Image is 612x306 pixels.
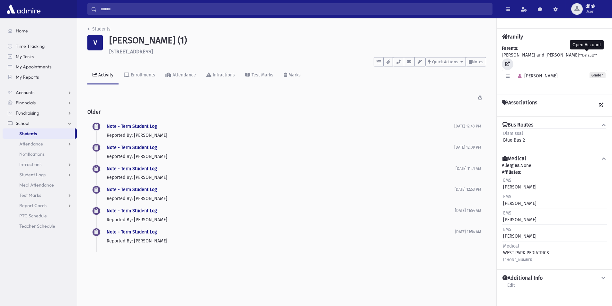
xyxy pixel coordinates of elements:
[455,208,481,213] span: [DATE] 11:54 AM
[502,155,526,162] h4: Medical
[503,210,537,223] div: [PERSON_NAME]
[19,182,54,188] span: Meal Attendance
[502,122,533,128] h4: Bus Routes
[502,275,607,282] button: Additional Info
[502,34,523,40] h4: Family
[3,221,77,231] a: Teacher Schedule
[503,227,511,232] span: EMS
[16,74,39,80] span: My Reports
[107,195,455,202] p: Reported By: [PERSON_NAME]
[502,155,607,162] button: Medical
[503,243,519,249] span: Medical
[240,66,279,84] a: Test Marks
[3,190,77,200] a: Test Marks
[107,132,454,139] p: Reported By: [PERSON_NAME]
[503,131,523,136] span: Dismissal
[472,59,483,64] span: Notes
[287,72,301,78] div: Marks
[3,200,77,211] a: Report Cards
[5,3,42,15] img: AdmirePro
[515,73,558,79] span: [PERSON_NAME]
[87,66,119,84] a: Activity
[503,130,525,144] div: Blue Bus 2
[502,45,607,89] div: [PERSON_NAME] and [PERSON_NAME]
[3,62,77,72] a: My Appointments
[3,72,77,82] a: My Reports
[109,48,486,55] h6: [STREET_ADDRESS]
[16,90,34,95] span: Accounts
[595,100,607,111] a: View all Associations
[19,213,47,219] span: PTC Schedule
[16,43,45,49] span: Time Tracking
[107,216,455,223] p: Reported By: [PERSON_NAME]
[3,98,77,108] a: Financials
[107,145,157,150] a: Note - Term Student Log
[87,26,111,35] nav: breadcrumb
[279,66,306,84] a: Marks
[16,54,34,59] span: My Tasks
[3,149,77,159] a: Notifications
[16,110,39,116] span: Fundraising
[3,211,77,221] a: PTC Schedule
[19,223,55,229] span: Teacher Schedule
[3,108,77,118] a: Fundraising
[250,72,273,78] div: Test Marks
[107,238,455,244] p: Reported By: [PERSON_NAME]
[502,122,607,128] button: Bus Routes
[3,139,77,149] a: Attendance
[503,210,511,216] span: EMS
[3,51,77,62] a: My Tasks
[97,3,492,15] input: Search
[503,193,537,207] div: [PERSON_NAME]
[503,243,549,263] div: WEST PARK PEDIATRICS
[19,162,41,167] span: Infractions
[3,87,77,98] a: Accounts
[3,41,77,51] a: Time Tracking
[201,66,240,84] a: Infractions
[16,64,51,70] span: My Appointments
[425,57,466,66] button: Quick Actions
[16,28,28,34] span: Home
[87,35,103,50] div: V
[503,258,534,262] small: [PHONE_NUMBER]
[432,59,458,64] span: Quick Actions
[3,118,77,128] a: School
[107,208,157,214] a: Note - Term Student Log
[19,131,37,136] span: Students
[502,163,520,168] b: Allergies:
[3,170,77,180] a: Student Logs
[3,159,77,170] a: Infractions
[19,141,43,147] span: Attendance
[19,192,41,198] span: Test Marks
[454,124,481,128] span: [DATE] 12:48 PM
[160,66,201,84] a: Attendance
[3,180,77,190] a: Meal Attendance
[107,229,157,235] a: Note - Term Student Log
[19,172,46,178] span: Student Logs
[455,230,481,234] span: [DATE] 11:54 AM
[502,275,543,282] h4: Additional Info
[503,178,511,183] span: EMS
[16,100,36,106] span: Financials
[107,187,157,192] a: Note - Term Student Log
[590,72,606,78] span: Grade 1
[129,72,155,78] div: Enrollments
[107,153,454,160] p: Reported By: [PERSON_NAME]
[502,46,518,51] b: Parents:
[502,100,537,111] h4: Associations
[19,151,45,157] span: Notifications
[171,72,196,78] div: Attendance
[503,226,537,240] div: [PERSON_NAME]
[97,72,113,78] div: Activity
[211,72,235,78] div: Infractions
[107,166,157,171] a: Note - Term Student Log
[503,194,511,199] span: EMS
[107,124,157,129] a: Note - Term Student Log
[502,162,607,264] div: None
[507,282,515,293] a: Edit
[107,174,456,181] p: Reported By: [PERSON_NAME]
[585,4,595,9] span: dfink
[3,26,77,36] a: Home
[87,104,486,120] h2: Older
[109,35,486,46] h1: [PERSON_NAME] (1)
